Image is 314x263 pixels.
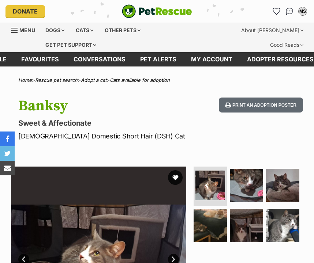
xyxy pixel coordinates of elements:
[219,98,303,113] button: Print an adoption poster
[299,8,306,15] div: MS
[19,27,35,33] span: Menu
[230,169,263,202] img: Photo of Banksy
[266,209,299,242] img: Photo of Banksy
[230,209,263,242] img: Photo of Banksy
[270,5,309,17] ul: Account quick links
[40,38,101,52] div: Get pet support
[122,4,192,18] a: PetRescue
[100,23,146,38] div: Other pets
[270,5,282,17] a: Favourites
[122,4,192,18] img: logo-cat-932fe2b9b8326f06289b0f2fb663e598f794de774fb13d1741a6617ecf9a85b4.svg
[81,77,106,83] a: Adopt a cat
[195,171,225,200] img: Photo of Banksy
[11,23,40,36] a: Menu
[110,77,170,83] a: Cats available for adoption
[184,52,240,66] a: My account
[14,52,66,66] a: Favourites
[168,170,183,185] button: favourite
[40,23,70,38] div: Dogs
[286,8,294,15] img: chat-41dd97257d64d25036548639549fe6c8038ab92f7586957e7f3b1b290dea8141.svg
[18,131,194,141] p: [DEMOGRAPHIC_DATA] Domestic Short Hair (DSH) Cat
[18,118,194,128] p: Sweet & Affectionate
[266,169,299,202] img: Photo of Banksy
[284,5,295,17] a: Conversations
[265,38,309,52] div: Good Reads
[71,23,98,38] div: Cats
[194,209,227,242] img: Photo of Banksy
[133,52,184,66] a: Pet alerts
[18,77,32,83] a: Home
[297,5,309,17] button: My account
[35,77,78,83] a: Rescue pet search
[18,98,194,114] h1: Banksy
[236,23,309,38] div: About [PERSON_NAME]
[5,5,45,18] a: Donate
[66,52,133,66] a: conversations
